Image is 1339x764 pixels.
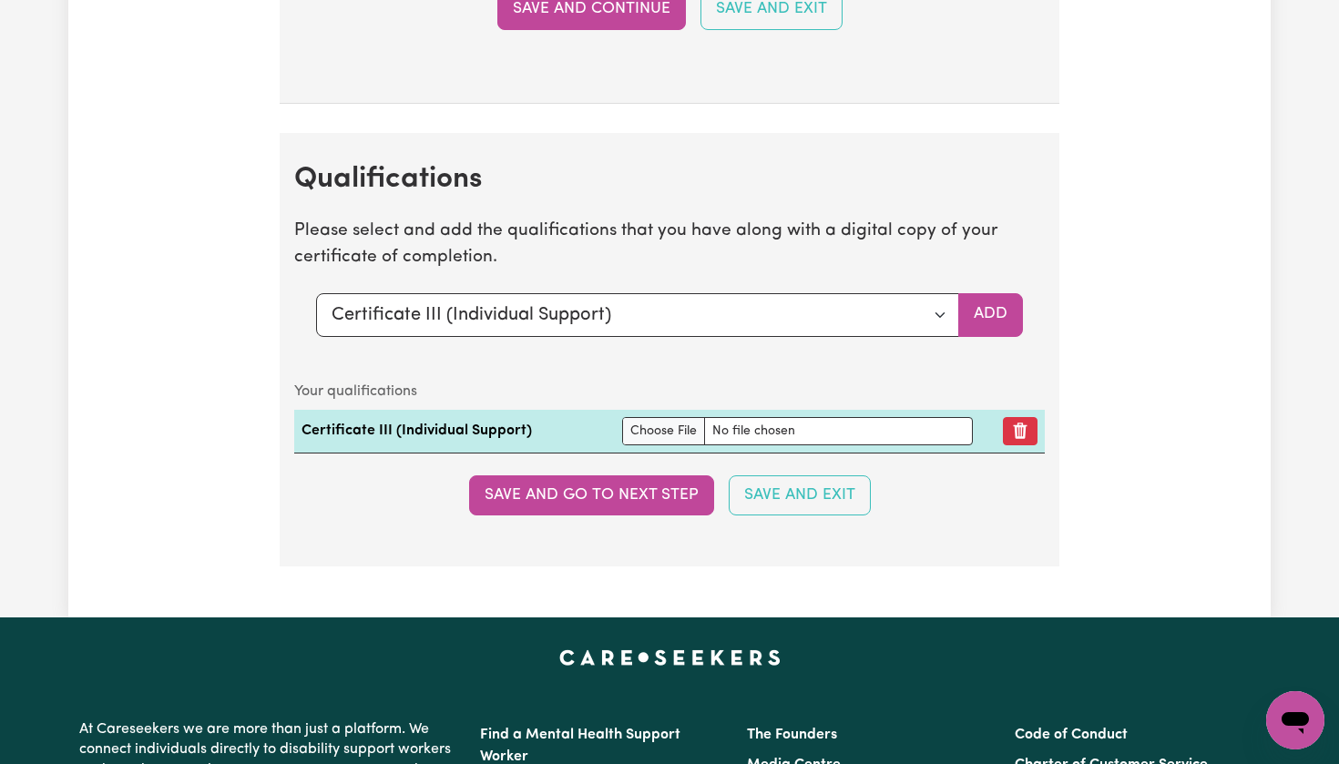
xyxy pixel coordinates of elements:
[294,410,615,453] td: Certificate III (Individual Support)
[469,475,714,515] button: Save and go to next step
[958,293,1023,337] button: Add selected qualification
[1003,417,1037,445] button: Remove qualification
[1266,691,1324,749] iframe: Button to launch messaging window
[559,650,781,665] a: Careseekers home page
[729,475,871,515] button: Save and Exit
[294,219,1045,271] p: Please select and add the qualifications that you have along with a digital copy of your certific...
[480,728,680,764] a: Find a Mental Health Support Worker
[294,162,1045,197] h2: Qualifications
[294,373,1045,410] caption: Your qualifications
[747,728,837,742] a: The Founders
[1015,728,1128,742] a: Code of Conduct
